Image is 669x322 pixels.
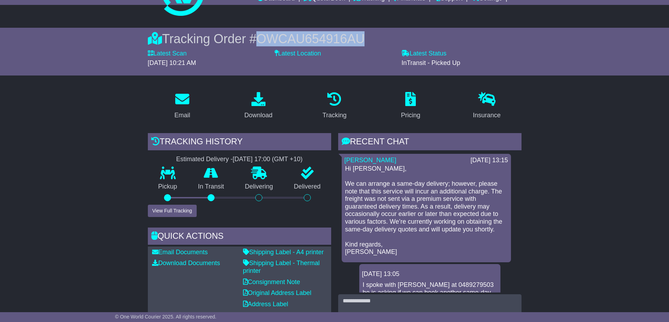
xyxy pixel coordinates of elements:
span: InTransit - Picked Up [401,59,460,66]
a: Download Documents [152,259,220,267]
label: Latest Location [275,50,321,58]
div: [DATE] 13:05 [362,270,498,278]
div: Quick Actions [148,228,331,247]
a: Insurance [468,90,505,123]
a: Tracking [318,90,351,123]
div: Tracking Order # [148,31,522,46]
a: [PERSON_NAME] [345,157,396,164]
label: Latest Scan [148,50,187,58]
a: Shipping Label - A4 printer [243,249,324,256]
button: View Full Tracking [148,205,197,217]
span: OWCAU654916AU [256,32,365,46]
a: Pricing [396,90,425,123]
p: In Transit [188,183,235,191]
a: Download [240,90,277,123]
div: Email [174,111,190,120]
label: Latest Status [401,50,446,58]
div: Pricing [401,111,420,120]
div: [DATE] 13:15 [471,157,508,164]
p: Hi [PERSON_NAME], We can arrange a same-day delivery; however, please note that this service will... [345,165,507,256]
div: Tracking [322,111,346,120]
div: RECENT CHAT [338,133,522,152]
div: Tracking history [148,133,331,152]
a: Original Address Label [243,289,311,296]
div: Insurance [473,111,501,120]
a: Shipping Label - Thermal printer [243,259,320,274]
p: Delivering [235,183,284,191]
span: © One World Courier 2025. All rights reserved. [115,314,217,320]
a: Address Label [243,301,288,308]
a: Consignment Note [243,278,300,285]
div: Download [244,111,273,120]
a: Email [170,90,195,123]
a: Email Documents [152,249,208,256]
div: [DATE] 17:00 (GMT +10) [233,156,303,163]
p: Pickup [148,183,188,191]
p: Delivered [283,183,331,191]
div: Estimated Delivery - [148,156,331,163]
span: [DATE] 10:21 AM [148,59,196,66]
